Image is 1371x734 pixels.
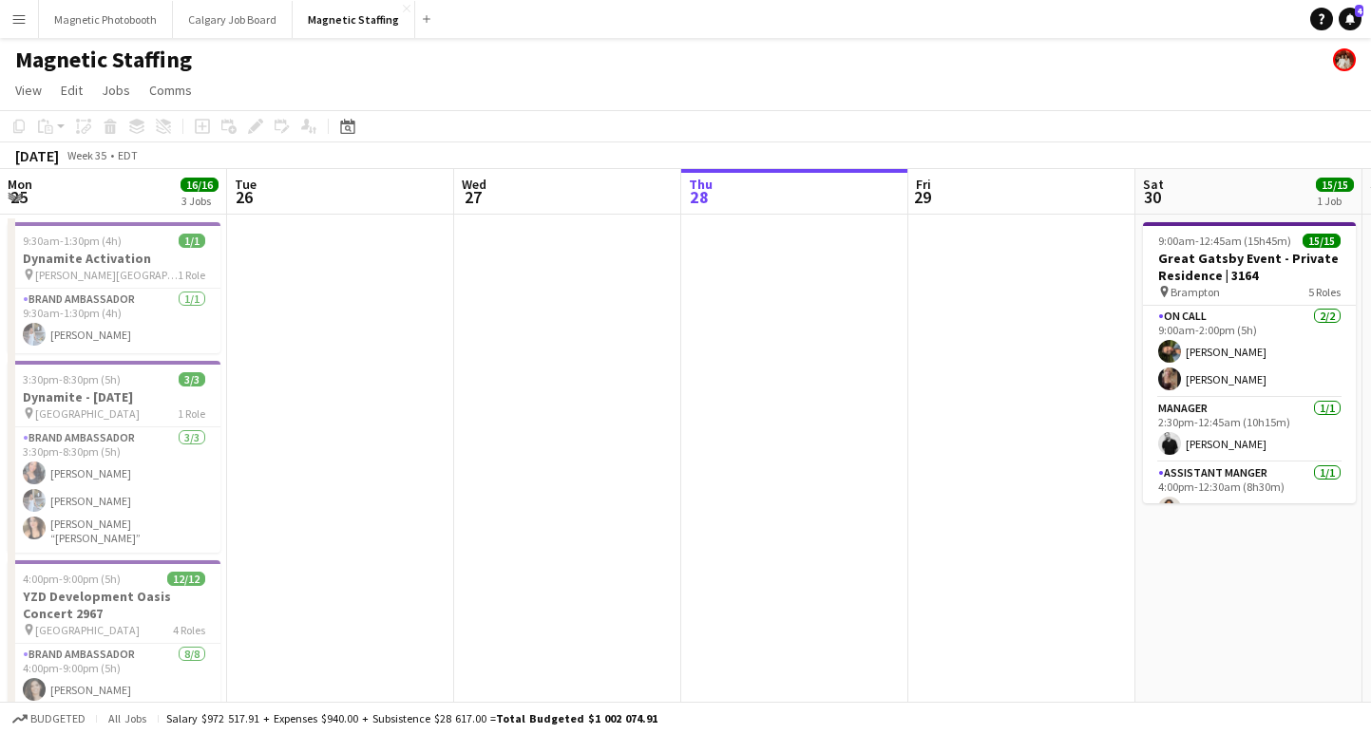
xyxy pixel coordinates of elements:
[1303,234,1341,248] span: 15/15
[15,146,59,165] div: [DATE]
[1339,8,1361,30] a: 4
[35,623,140,637] span: [GEOGRAPHIC_DATA]
[53,78,90,103] a: Edit
[15,82,42,99] span: View
[179,372,205,386] span: 3/3
[1140,186,1164,208] span: 30
[1158,234,1303,248] span: 9:00am-12:45am (15h45m) (Sun)
[178,268,205,282] span: 1 Role
[142,78,200,103] a: Comms
[173,623,205,637] span: 4 Roles
[459,186,486,208] span: 27
[149,82,192,99] span: Comms
[5,186,32,208] span: 25
[293,1,415,38] button: Magnetic Staffing
[102,82,130,99] span: Jobs
[8,361,220,553] app-job-card: 3:30pm-8:30pm (5h)3/3Dynamite - [DATE] [GEOGRAPHIC_DATA]1 RoleBrand Ambassador3/33:30pm-8:30pm (5...
[118,148,138,162] div: EDT
[105,711,150,725] span: All jobs
[8,250,220,267] h3: Dynamite Activation
[8,78,49,103] a: View
[1143,306,1356,398] app-card-role: On Call2/29:00am-2:00pm (5h)[PERSON_NAME][PERSON_NAME]
[1333,48,1356,71] app-user-avatar: Kara & Monika
[23,234,122,248] span: 9:30am-1:30pm (4h)
[8,289,220,353] app-card-role: Brand Ambassador1/19:30am-1:30pm (4h)[PERSON_NAME]
[94,78,138,103] a: Jobs
[181,194,218,208] div: 3 Jobs
[63,148,110,162] span: Week 35
[15,46,192,74] h1: Magnetic Staffing
[35,268,178,282] span: [PERSON_NAME][GEOGRAPHIC_DATA]
[235,176,257,193] span: Tue
[1316,178,1354,192] span: 15/15
[689,176,713,193] span: Thu
[1171,285,1220,299] span: Brampton
[1143,250,1356,284] h3: Great Gatsby Event - Private Residence | 3164
[1143,398,1356,462] app-card-role: Manager1/12:30pm-12:45am (10h15m)[PERSON_NAME]
[1143,176,1164,193] span: Sat
[686,186,713,208] span: 28
[35,406,140,421] span: [GEOGRAPHIC_DATA]
[8,388,220,405] h3: Dynamite - [DATE]
[178,406,205,421] span: 1 Role
[39,1,173,38] button: Magnetic Photobooth
[61,82,83,99] span: Edit
[913,186,931,208] span: 29
[1308,285,1341,299] span: 5 Roles
[181,178,219,192] span: 16/16
[1317,194,1353,208] div: 1 Job
[8,176,32,193] span: Mon
[173,1,293,38] button: Calgary Job Board
[462,176,486,193] span: Wed
[1143,222,1356,503] app-job-card: 9:00am-12:45am (15h45m) (Sun)15/15Great Gatsby Event - Private Residence | 3164 Brampton5 RolesOn...
[167,572,205,586] span: 12/12
[1143,462,1356,527] app-card-role: Assistant Manger1/14:00pm-12:30am (8h30m)[PERSON_NAME]
[232,186,257,208] span: 26
[23,572,121,586] span: 4:00pm-9:00pm (5h)
[1355,5,1363,17] span: 4
[8,588,220,622] h3: YZD Development Oasis Concert 2967
[10,708,88,729] button: Budgeted
[30,712,86,725] span: Budgeted
[23,372,121,386] span: 3:30pm-8:30pm (5h)
[8,427,220,553] app-card-role: Brand Ambassador3/33:30pm-8:30pm (5h)[PERSON_NAME][PERSON_NAME][PERSON_NAME] “[PERSON_NAME]” [PER...
[8,222,220,353] app-job-card: 9:30am-1:30pm (4h)1/1Dynamite Activation [PERSON_NAME][GEOGRAPHIC_DATA]1 RoleBrand Ambassador1/19...
[916,176,931,193] span: Fri
[166,711,657,725] div: Salary $972 517.91 + Expenses $940.00 + Subsistence $28 617.00 =
[179,234,205,248] span: 1/1
[496,711,657,725] span: Total Budgeted $1 002 074.91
